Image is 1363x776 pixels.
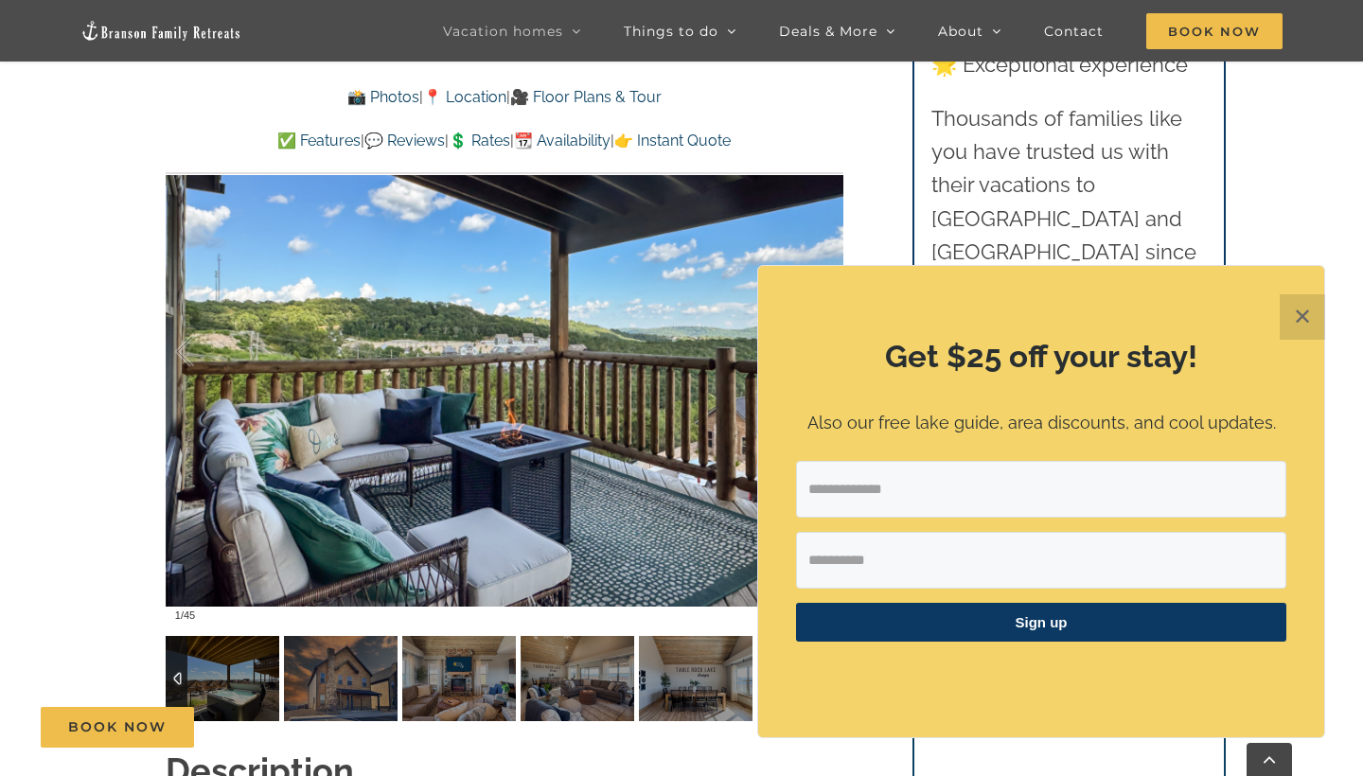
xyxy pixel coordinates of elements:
img: Branson Family Retreats Logo [80,20,241,42]
span: Things to do [624,25,718,38]
span: Book Now [1146,13,1283,49]
a: 💲 Rates [449,132,510,150]
img: Dreamweaver-Cabin-at-Table-Rock-Lake-1008-scaled.jpg-nggid042881-ngg0dyn-120x90-00f0w010c011r110f... [521,636,634,721]
span: Book Now [68,719,167,735]
p: | | [166,85,843,110]
a: 📍 Location [423,88,506,106]
p: Thousands of families like you have trusted us with their vacations to [GEOGRAPHIC_DATA] and [GEO... [931,102,1208,302]
img: Dreamweaver-Cabin-at-Table-Rock-Lake-1007-Edit-scaled.jpg-nggid042882-ngg0dyn-120x90-00f0w010c011... [402,636,516,721]
button: Close [1280,294,1325,340]
span: Vacation homes [443,25,563,38]
a: 🎥 Floor Plans & Tour [510,88,662,106]
a: 📸 Photos [347,88,419,106]
span: About [938,25,983,38]
a: 👉 Instant Quote [614,132,731,150]
a: Book Now [41,707,194,748]
p: Also our free lake guide, area discounts, and cool updates. [796,410,1286,437]
img: Dreamweaver-Cabin-at-Table-Rock-Lake-1052-Edit-scaled.jpg-nggid042884-ngg0dyn-120x90-00f0w010c011... [284,636,398,721]
span: Contact [1044,25,1104,38]
input: Email Address [796,461,1286,518]
span: Deals & More [779,25,877,38]
img: Dreamweaver-Cabin-Table-Rock-Lake-2020-scaled.jpg-nggid043203-ngg0dyn-120x90-00f0w010c011r110f110... [166,636,279,721]
p: | | | | [166,129,843,153]
a: 📆 Availability [514,132,611,150]
input: First Name [796,532,1286,589]
p: ​ [796,665,1286,685]
a: 💬 Reviews [364,132,445,150]
button: Sign up [796,603,1286,642]
img: Dreamweaver-Cabin-at-Table-Rock-Lake-1009-scaled.jpg-nggid042880-ngg0dyn-120x90-00f0w010c011r110f... [639,636,752,721]
a: ✅ Features [277,132,361,150]
h2: Get $25 off your stay! [796,335,1286,379]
